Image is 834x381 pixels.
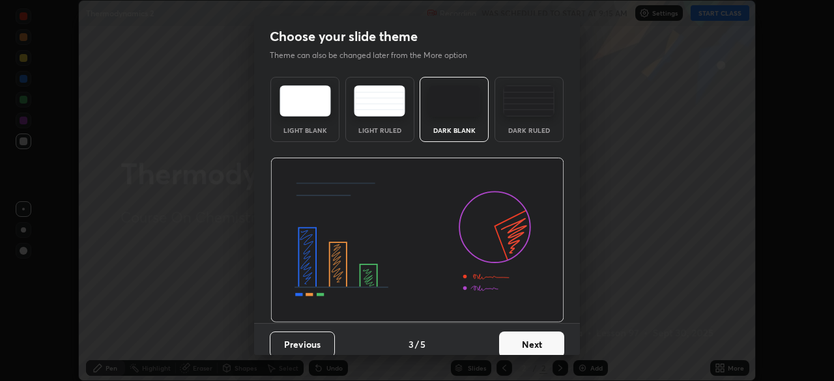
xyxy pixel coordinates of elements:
img: darkThemeBanner.d06ce4a2.svg [270,158,564,323]
img: lightTheme.e5ed3b09.svg [280,85,331,117]
img: darkRuledTheme.de295e13.svg [503,85,554,117]
button: Previous [270,332,335,358]
h4: / [415,337,419,351]
div: Dark Blank [428,127,480,134]
button: Next [499,332,564,358]
h4: 5 [420,337,425,351]
div: Dark Ruled [503,127,555,134]
img: lightRuledTheme.5fabf969.svg [354,85,405,117]
h2: Choose your slide theme [270,28,418,45]
p: Theme can also be changed later from the More option [270,49,481,61]
div: Light Ruled [354,127,406,134]
div: Light Blank [279,127,331,134]
img: darkTheme.f0cc69e5.svg [429,85,480,117]
h4: 3 [409,337,414,351]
